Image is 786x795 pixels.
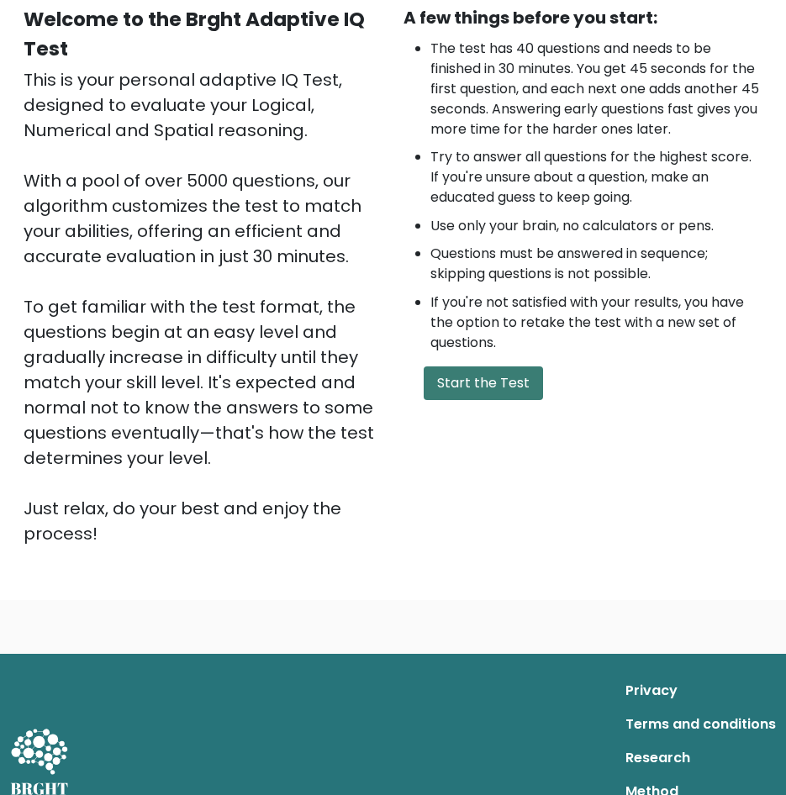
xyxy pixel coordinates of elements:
[24,6,365,62] b: Welcome to the Brght Adaptive IQ Test
[430,39,763,140] li: The test has 40 questions and needs to be finished in 30 minutes. You get 45 seconds for the firs...
[625,708,776,741] a: Terms and conditions
[404,5,763,30] div: A few things before you start:
[430,216,763,236] li: Use only your brain, no calculators or pens.
[24,67,383,546] div: This is your personal adaptive IQ Test, designed to evaluate your Logical, Numerical and Spatial ...
[625,674,776,708] a: Privacy
[625,741,776,775] a: Research
[430,292,763,353] li: If you're not satisfied with your results, you have the option to retake the test with a new set ...
[430,147,763,208] li: Try to answer all questions for the highest score. If you're unsure about a question, make an edu...
[430,244,763,284] li: Questions must be answered in sequence; skipping questions is not possible.
[424,366,543,400] button: Start the Test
